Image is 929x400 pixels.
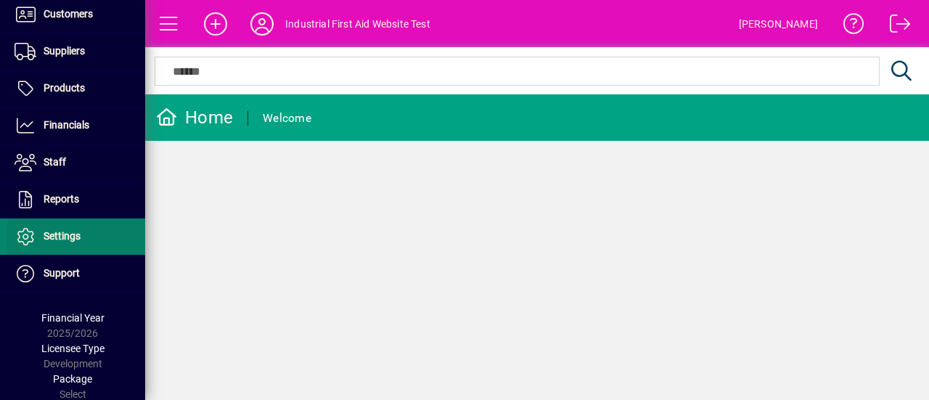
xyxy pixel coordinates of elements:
span: Reports [44,193,79,205]
span: Package [53,373,92,385]
a: Reports [7,181,145,218]
span: Suppliers [44,45,85,57]
button: Add [192,11,239,37]
span: Support [44,267,80,279]
button: Profile [239,11,285,37]
span: Financial Year [41,312,105,324]
a: Suppliers [7,33,145,70]
span: Customers [44,8,93,20]
span: Licensee Type [41,343,105,354]
div: Industrial First Aid Website Test [285,12,430,36]
span: Settings [44,230,81,242]
a: Staff [7,144,145,181]
div: Welcome [263,107,311,130]
a: Support [7,256,145,292]
a: Knowledge Base [832,3,864,50]
span: Financials [44,119,89,131]
a: Financials [7,107,145,144]
span: Staff [44,156,66,168]
a: Logout [879,3,911,50]
div: Home [156,106,233,129]
a: Products [7,70,145,107]
a: Settings [7,219,145,255]
div: [PERSON_NAME] [739,12,818,36]
span: Products [44,82,85,94]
